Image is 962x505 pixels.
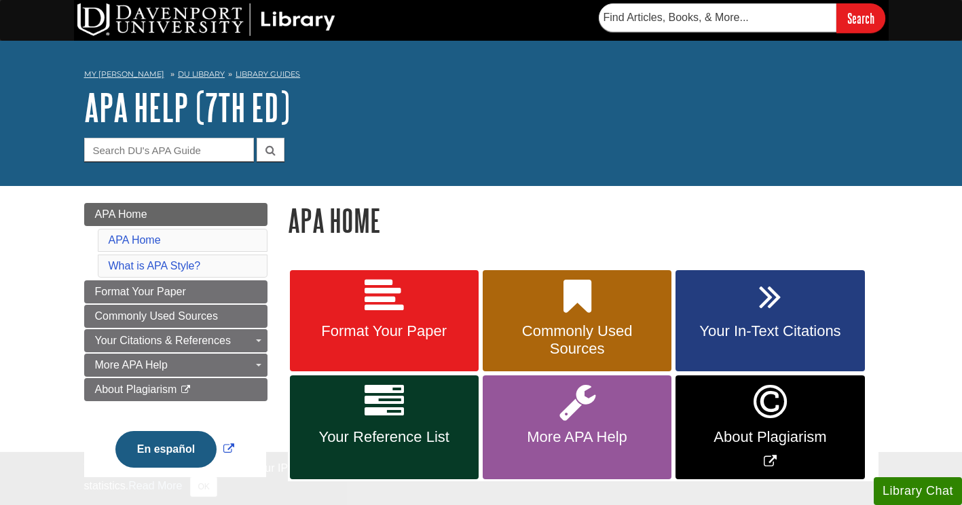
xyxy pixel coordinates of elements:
a: Link opens in new window [112,443,238,455]
input: Find Articles, Books, & More... [599,3,836,32]
a: What is APA Style? [109,260,201,272]
a: Commonly Used Sources [84,305,267,328]
a: More APA Help [84,354,267,377]
a: APA Help (7th Ed) [84,86,290,128]
div: Guide Page Menu [84,203,267,491]
span: About Plagiarism [95,384,177,395]
a: Link opens in new window [676,375,864,479]
button: Library Chat [874,477,962,505]
h1: APA Home [288,203,878,238]
a: Library Guides [236,69,300,79]
button: En español [115,431,217,468]
span: Your Reference List [300,428,468,446]
span: More APA Help [95,359,168,371]
a: Format Your Paper [290,270,479,372]
a: DU Library [178,69,225,79]
form: Searches DU Library's articles, books, and more [599,3,885,33]
img: DU Library [77,3,335,36]
span: More APA Help [493,428,661,446]
span: APA Home [95,208,147,220]
a: About Plagiarism [84,378,267,401]
span: Your Citations & References [95,335,231,346]
a: My [PERSON_NAME] [84,69,164,80]
span: About Plagiarism [686,428,854,446]
span: Format Your Paper [95,286,186,297]
a: More APA Help [483,375,671,479]
a: Your Reference List [290,375,479,479]
span: Commonly Used Sources [95,310,218,322]
nav: breadcrumb [84,65,878,87]
i: This link opens in a new window [180,386,191,394]
span: Commonly Used Sources [493,322,661,358]
a: APA Home [109,234,161,246]
span: Format Your Paper [300,322,468,340]
a: APA Home [84,203,267,226]
a: Your Citations & References [84,329,267,352]
a: Your In-Text Citations [676,270,864,372]
a: Commonly Used Sources [483,270,671,372]
input: Search DU's APA Guide [84,138,254,162]
a: Format Your Paper [84,280,267,303]
input: Search [836,3,885,33]
span: Your In-Text Citations [686,322,854,340]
